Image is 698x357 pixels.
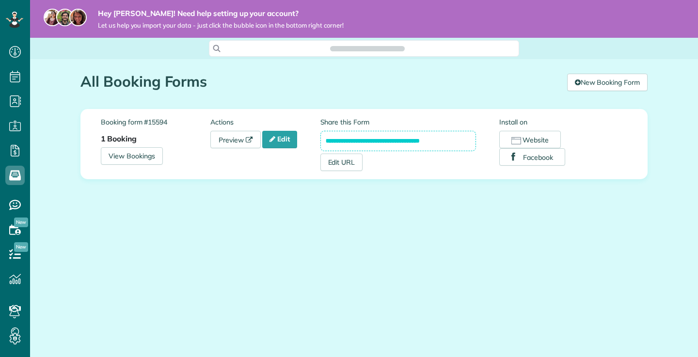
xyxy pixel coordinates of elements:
strong: 1 Booking [101,134,137,143]
h1: All Booking Forms [80,74,560,90]
span: New [14,242,28,252]
img: jorge-587dff0eeaa6aab1f244e6dc62b8924c3b6ad411094392a53c71c6c4a576187d.jpg [56,9,74,26]
a: View Bookings [101,147,163,165]
a: New Booking Form [567,74,648,91]
img: michelle-19f622bdf1676172e81f8f8fba1fb50e276960ebfe0243fe18214015130c80e4.jpg [69,9,87,26]
label: Actions [210,117,320,127]
button: Website [499,131,561,148]
label: Install on [499,117,627,127]
label: Share this Form [320,117,476,127]
span: New [14,217,28,227]
strong: Hey [PERSON_NAME]! Need help setting up your account? [98,9,344,18]
img: maria-72a9807cf96188c08ef61303f053569d2e2a8a1cde33d635c8a3ac13582a053d.jpg [44,9,61,26]
a: Edit URL [320,154,363,171]
span: Search ZenMaid… [340,44,395,53]
a: Edit [262,131,297,148]
span: Let us help you import your data - just click the bubble icon in the bottom right corner! [98,21,344,30]
label: Booking form #15594 [101,117,210,127]
button: Facebook [499,148,565,166]
a: Preview [210,131,261,148]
